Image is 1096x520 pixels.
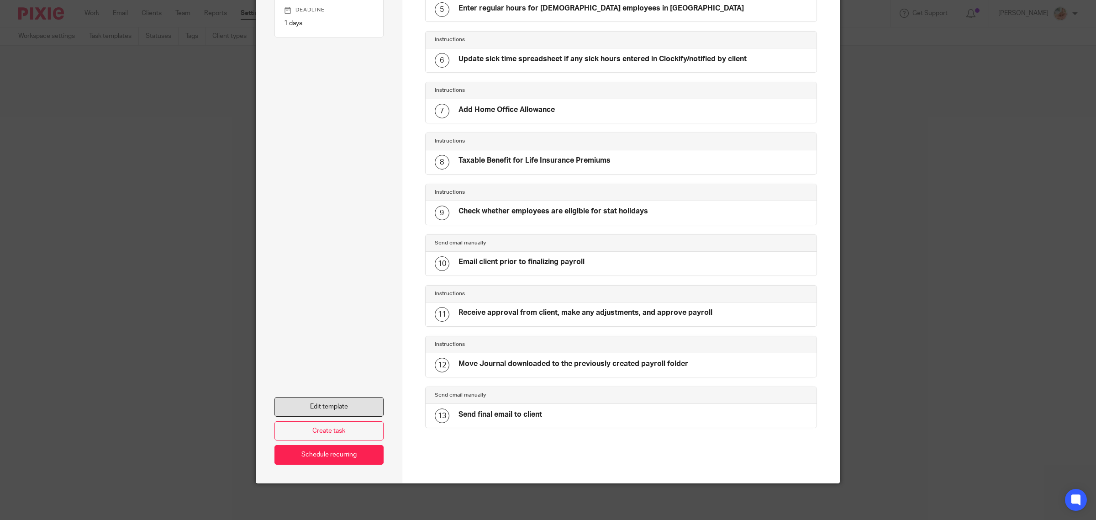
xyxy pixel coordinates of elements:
[435,155,449,170] div: 8
[458,308,712,318] h4: Receive approval from client, make any adjustments, and approve payroll
[435,256,449,271] div: 10
[435,358,449,372] div: 12
[458,207,648,216] h4: Check whether employees are eligible for stat holidays
[284,6,374,14] p: Deadline
[435,392,621,399] h4: Send email manually
[435,206,449,220] div: 9
[435,290,621,297] h4: Instructions
[435,53,449,68] div: 6
[274,445,384,465] a: Schedule recurring
[274,421,384,441] a: Create task
[458,257,585,267] h4: Email client prior to finalizing payroll
[435,36,621,43] h4: Instructions
[435,2,449,17] div: 5
[435,239,621,247] h4: Send email manually
[435,409,449,423] div: 13
[435,138,621,145] h4: Instructions
[435,341,621,348] h4: Instructions
[458,410,542,419] h4: Send final email to client
[284,19,374,28] p: 1 days
[458,105,555,115] h4: Add Home Office Allowance
[458,359,688,369] h4: Move Journal downloaded to the previously created payroll folder
[458,4,744,13] h4: Enter regular hours for [DEMOGRAPHIC_DATA] employees in [GEOGRAPHIC_DATA]
[435,104,449,118] div: 7
[458,54,747,64] h4: Update sick time spreadsheet if any sick hours entered in Clockify/notified by client
[458,156,611,165] h4: Taxable Benefit for Life Insurance Premiums
[435,189,621,196] h4: Instructions
[274,397,384,417] a: Edit template
[435,307,449,322] div: 11
[435,87,621,94] h4: Instructions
